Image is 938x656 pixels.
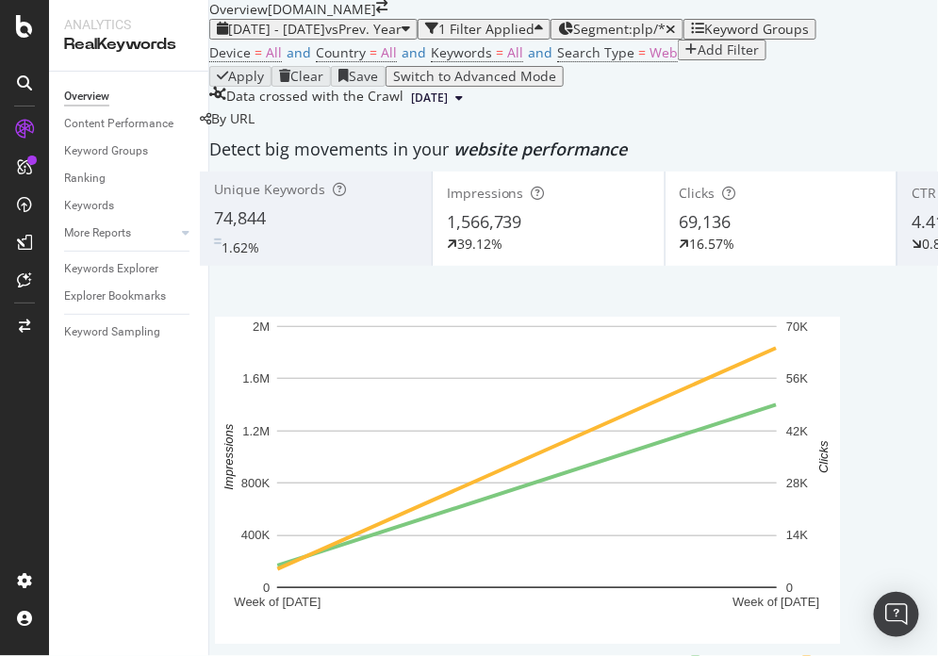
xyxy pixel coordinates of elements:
[64,169,106,189] div: Ranking
[402,43,426,61] span: and
[64,87,109,107] div: Overview
[680,184,716,202] span: Clicks
[64,15,193,34] div: Analytics
[557,43,634,61] span: Search Type
[457,235,502,254] div: 39.12%
[678,40,766,60] button: Add Filter
[386,66,564,87] button: Switch to Advanced Mode
[215,317,840,644] svg: A chart.
[431,43,492,61] span: Keywords
[680,210,732,233] span: 69,136
[786,476,808,490] text: 28K
[64,169,195,189] a: Ranking
[316,43,366,61] span: Country
[447,210,522,233] span: 1,566,739
[411,90,448,107] span: 2025 Sep. 13th
[64,196,195,216] a: Keywords
[200,109,255,128] div: legacy label
[272,66,331,87] button: Clear
[786,320,808,334] text: 70K
[638,43,646,61] span: =
[381,43,397,61] span: All
[551,19,683,40] button: Segment:plp/*
[528,43,552,61] span: and
[64,196,114,216] div: Keywords
[64,223,176,243] a: More Reports
[228,69,264,84] div: Apply
[331,66,386,87] button: Save
[370,43,377,61] span: =
[241,476,271,490] text: 800K
[690,235,735,254] div: 16.57%
[235,595,321,609] text: Week of [DATE]
[64,259,195,279] a: Keywords Explorer
[64,322,160,342] div: Keyword Sampling
[64,223,131,243] div: More Reports
[214,238,222,244] img: Equal
[209,43,251,61] span: Device
[242,424,270,438] text: 1.2M
[650,43,678,61] span: Web
[325,20,402,38] span: vs Prev. Year
[349,69,378,84] div: Save
[64,322,195,342] a: Keyword Sampling
[64,287,195,306] a: Explorer Bookmarks
[786,581,793,595] text: 0
[211,109,255,127] span: By URL
[64,259,158,279] div: Keywords Explorer
[222,238,259,257] div: 1.62%
[226,87,403,109] div: Data crossed with the Crawl
[214,180,325,198] span: Unique Keywords
[786,529,808,543] text: 14K
[874,592,919,637] div: Open Intercom Messenger
[573,20,666,38] span: Segment: plp/*
[683,19,816,40] button: Keyword Groups
[255,43,262,61] span: =
[438,22,535,37] div: 1 Filter Applied
[64,34,193,56] div: RealKeywords
[214,206,266,229] span: 74,844
[698,42,759,57] div: Add Filter
[418,19,551,40] button: 1 Filter Applied
[266,43,282,61] span: All
[403,87,470,109] button: [DATE]
[64,87,195,107] a: Overview
[453,138,627,160] span: website performance
[209,19,418,40] button: [DATE] - [DATE]vsPrev. Year
[507,43,523,61] span: All
[64,114,195,134] a: Content Performance
[64,114,173,134] div: Content Performance
[786,371,808,385] text: 56K
[263,581,270,595] text: 0
[64,287,166,306] div: Explorer Bookmarks
[64,141,195,161] a: Keyword Groups
[817,440,831,473] text: Clicks
[228,20,325,38] span: [DATE] - [DATE]
[447,184,524,202] span: Impressions
[393,69,556,84] div: Switch to Advanced Mode
[704,22,809,37] div: Keyword Groups
[786,424,808,438] text: 42K
[222,423,236,490] text: Impressions
[733,595,820,609] text: Week of [DATE]
[242,371,270,385] text: 1.6M
[287,43,311,61] span: and
[496,43,503,61] span: =
[209,66,272,87] button: Apply
[290,69,323,84] div: Clear
[241,529,271,543] text: 400K
[64,141,148,161] div: Keyword Groups
[253,320,270,334] text: 2M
